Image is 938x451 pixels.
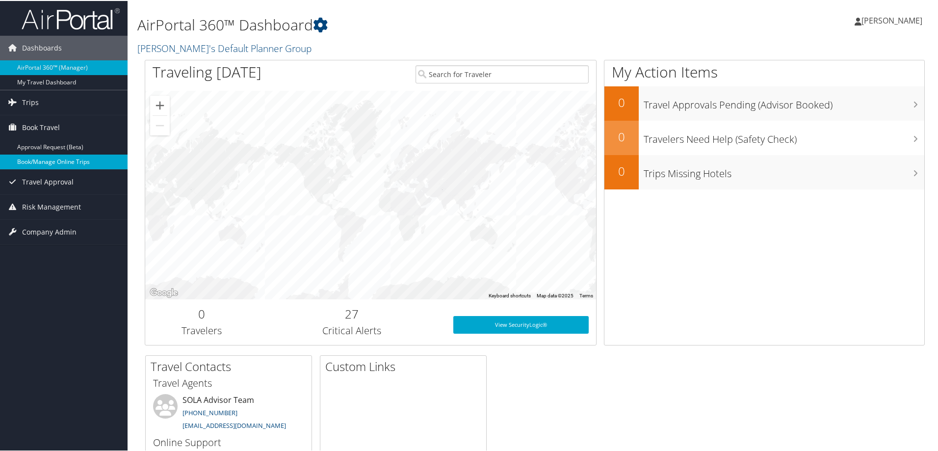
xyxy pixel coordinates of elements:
h3: Trips Missing Hotels [644,161,924,180]
h3: Critical Alerts [265,323,439,337]
h3: Travelers [153,323,251,337]
h2: 0 [604,128,639,144]
h1: AirPortal 360™ Dashboard [137,14,667,34]
a: [PERSON_NAME]'s Default Planner Group [137,41,314,54]
a: Terms (opens in new tab) [579,292,593,297]
h3: Travelers Need Help (Safety Check) [644,127,924,145]
h2: 0 [604,93,639,110]
h3: Travel Agents [153,375,304,389]
h1: My Action Items [604,61,924,81]
a: 0Travel Approvals Pending (Advisor Booked) [604,85,924,120]
button: Zoom out [150,115,170,134]
img: Google [148,286,180,298]
h3: Travel Approvals Pending (Advisor Booked) [644,92,924,111]
img: airportal-logo.png [22,6,120,29]
a: [PERSON_NAME] [855,5,932,34]
h3: Online Support [153,435,304,449]
h2: 0 [153,305,251,321]
h2: 27 [265,305,439,321]
a: [EMAIL_ADDRESS][DOMAIN_NAME] [182,420,286,429]
a: View SecurityLogic® [453,315,589,333]
input: Search for Traveler [416,64,589,82]
button: Keyboard shortcuts [489,292,531,298]
h1: Traveling [DATE] [153,61,261,81]
span: Trips [22,89,39,114]
span: [PERSON_NAME] [861,14,922,25]
li: SOLA Advisor Team [148,393,309,433]
span: Map data ©2025 [537,292,573,297]
a: 0Travelers Need Help (Safety Check) [604,120,924,154]
h2: 0 [604,162,639,179]
h2: Travel Contacts [151,357,312,374]
span: Dashboards [22,35,62,59]
span: Travel Approval [22,169,74,193]
span: Company Admin [22,219,77,243]
a: [PHONE_NUMBER] [182,407,237,416]
span: Risk Management [22,194,81,218]
button: Zoom in [150,95,170,114]
a: Open this area in Google Maps (opens a new window) [148,286,180,298]
h2: Custom Links [325,357,486,374]
a: 0Trips Missing Hotels [604,154,924,188]
span: Book Travel [22,114,60,139]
